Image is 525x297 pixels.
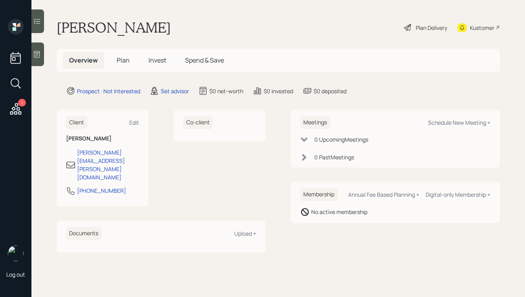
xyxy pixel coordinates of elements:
h1: [PERSON_NAME] [57,19,171,36]
div: 0 Past Meeting s [314,153,354,161]
span: Plan [117,56,130,65]
h6: Meetings [300,116,330,129]
div: 1 [18,99,26,107]
h6: Membership [300,188,338,201]
div: [PHONE_NUMBER] [77,186,126,195]
div: No active membership [311,208,367,216]
div: $0 deposited [314,87,347,95]
h6: [PERSON_NAME] [66,135,139,142]
span: Spend & Save [185,56,224,65]
div: Set advisor [161,87,189,95]
h6: Client [66,116,87,129]
div: Edit [129,119,139,126]
span: Overview [69,56,98,65]
div: $0 net-worth [209,87,243,95]
div: Kustomer [470,24,494,32]
h6: Co-client [183,116,213,129]
span: Invest [149,56,166,65]
div: Digital-only Membership + [426,191,490,198]
div: 0 Upcoming Meeting s [314,135,368,144]
h6: Documents [66,227,101,240]
div: Log out [6,271,25,278]
div: Plan Delivery [416,24,447,32]
div: Upload + [234,230,256,237]
div: Schedule New Meeting + [428,119,490,126]
img: hunter_neumayer.jpg [8,245,24,261]
div: $0 invested [264,87,293,95]
div: Annual Fee Based Planning + [348,191,419,198]
div: [PERSON_NAME][EMAIL_ADDRESS][PERSON_NAME][DOMAIN_NAME] [77,148,139,181]
div: Prospect · Not Interested [77,87,140,95]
